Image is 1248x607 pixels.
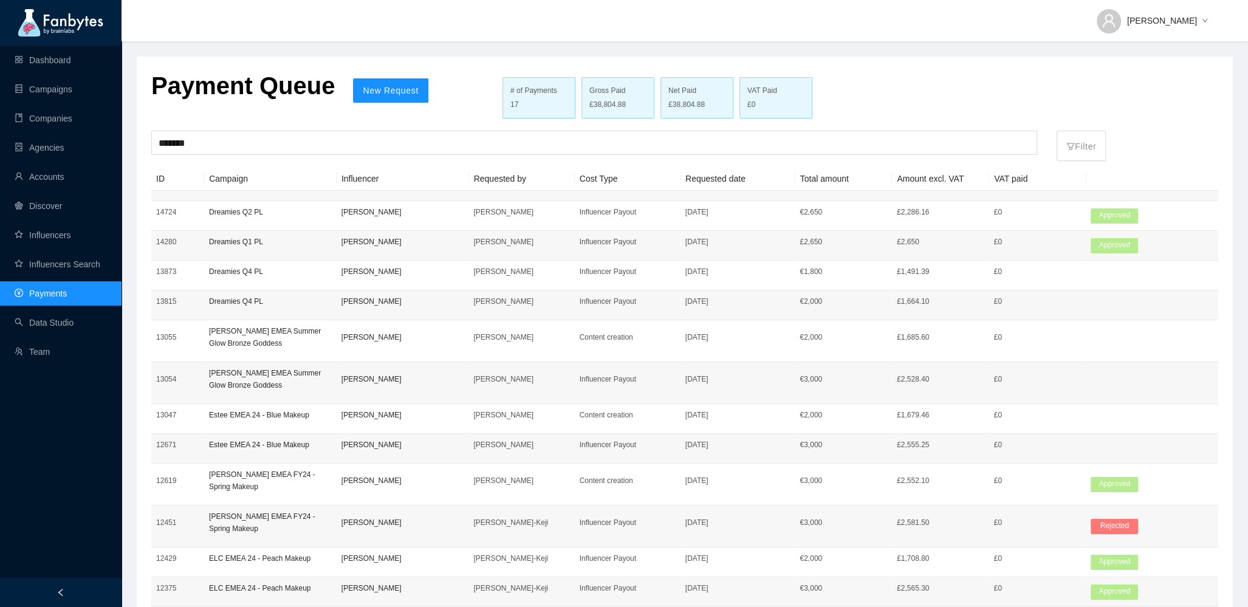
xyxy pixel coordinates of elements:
div: Gross Paid [589,85,646,97]
p: [PERSON_NAME] [473,475,569,487]
p: [PERSON_NAME] [341,295,464,307]
p: £2,555.25 [897,439,984,451]
p: 14280 [156,236,199,248]
a: bookCompanies [15,114,72,123]
button: filterFilter [1057,131,1106,161]
p: £2,286.16 [897,206,984,218]
p: Dreamies Q4 PL [209,295,332,307]
p: £0 [994,439,1082,451]
th: Campaign [204,167,337,191]
a: starInfluencers [15,230,70,240]
p: € 3,000 [800,475,887,487]
p: [PERSON_NAME] [473,409,569,421]
span: Approved [1091,555,1138,570]
p: 12619 [156,475,199,487]
span: Approved [1091,208,1138,224]
p: [PERSON_NAME]-Keji [473,516,569,529]
p: Influencer Payout [580,236,676,248]
p: 12451 [156,516,199,529]
p: [DATE] [685,295,790,307]
p: Dreamies Q2 PL [209,206,332,218]
p: Dreamies Q4 PL [209,266,332,278]
p: £2,565.30 [897,582,984,594]
p: Influencer Payout [580,295,676,307]
p: Influencer Payout [580,373,676,385]
p: € 3,000 [800,516,887,529]
p: £0 [994,266,1082,278]
p: [PERSON_NAME] [341,439,464,451]
p: € 3,000 [800,439,887,451]
p: [PERSON_NAME] [341,582,464,594]
p: € 3,000 [800,373,887,385]
a: containerAgencies [15,143,64,153]
p: [PERSON_NAME] [341,236,464,248]
p: £1,664.10 [897,295,984,307]
span: Approved [1091,238,1138,253]
p: £0 [994,373,1082,385]
a: usergroup-addTeam [15,347,50,357]
p: £ 2,650 [800,236,887,248]
p: £1,679.46 [897,409,984,421]
th: Total amount [795,167,893,191]
p: £0 [994,409,1082,421]
p: £0 [994,475,1082,487]
p: £0 [994,331,1082,343]
div: VAT Paid [747,85,804,97]
p: 12429 [156,552,199,564]
p: £0 [994,206,1082,218]
p: £2,650 [897,236,984,248]
p: £2,528.40 [897,373,984,385]
p: [PERSON_NAME] [473,373,569,385]
p: 14724 [156,206,199,218]
p: [DATE] [685,582,790,594]
th: Amount excl. VAT [892,167,989,191]
span: Approved [1091,585,1138,600]
p: Influencer Payout [580,266,676,278]
a: pay-circlePayments [15,289,67,298]
a: appstoreDashboard [15,55,71,65]
span: down [1202,18,1208,25]
th: Cost Type [575,167,681,191]
p: [PERSON_NAME] EMEA Summer Glow Bronze Goddess [209,367,332,391]
p: Influencer Payout [580,516,676,529]
p: [PERSON_NAME] [473,206,569,218]
p: [PERSON_NAME] [341,516,464,529]
p: [PERSON_NAME]-Keji [473,552,569,564]
p: [DATE] [685,552,790,564]
p: £0 [994,552,1082,564]
span: New Request [363,86,419,95]
span: £38,804.88 [589,99,626,111]
p: ELC EMEA 24 - Peach Makeup [209,552,332,564]
p: € 3,000 [800,582,887,594]
a: databaseCampaigns [15,84,72,94]
th: Influencer [337,167,469,191]
p: [PERSON_NAME] [341,409,464,421]
p: 12671 [156,439,199,451]
span: left [57,588,65,597]
p: 13055 [156,331,199,343]
p: [PERSON_NAME] [341,331,464,343]
p: Content creation [580,331,676,343]
span: [PERSON_NAME] [1127,14,1197,27]
th: Requested date [681,167,795,191]
p: £0 [994,295,1082,307]
p: Content creation [580,409,676,421]
span: £0 [747,99,755,111]
p: [PERSON_NAME] EMEA FY24 - Spring Makeup [209,468,332,493]
p: Influencer Payout [580,439,676,451]
p: 13873 [156,266,199,278]
p: Estee EMEA 24 - Blue Makeup [209,409,332,421]
p: [PERSON_NAME] [341,552,464,564]
p: Payment Queue [151,71,335,100]
p: € 2,000 [800,331,887,343]
p: [PERSON_NAME] [473,331,569,343]
p: [DATE] [685,266,790,278]
p: Influencer Payout [580,206,676,218]
span: user [1102,13,1116,28]
p: [PERSON_NAME] [473,266,569,278]
p: £1,708.80 [897,552,984,564]
p: 13054 [156,373,199,385]
p: ELC EMEA 24 - Peach Makeup [209,582,332,594]
p: [PERSON_NAME] [341,373,464,385]
p: [PERSON_NAME] EMEA FY24 - Spring Makeup [209,510,332,535]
